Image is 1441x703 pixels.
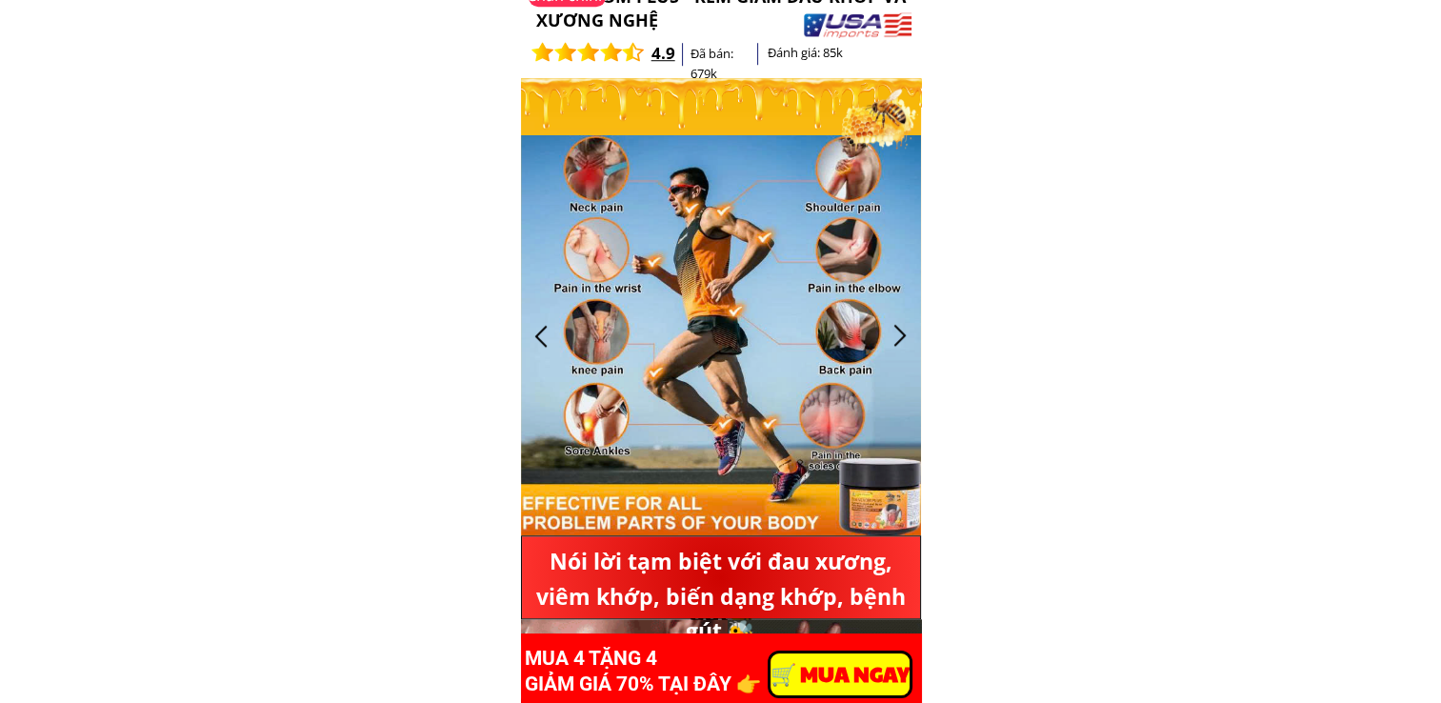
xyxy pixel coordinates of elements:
font: Đánh giá: 85k [768,44,843,61]
font: MUA 4 TẶNG 4 GIẢM GIÁ 70% TẠI ĐÂY 👉 [525,647,761,695]
h3: Nói lời tạm biệt với đau xương, viêm khớp, biến dạng khớp, bệnh gút 🐝 [527,544,914,649]
font: Đã bán: 679k [690,45,733,82]
h3: 4.9 [651,40,683,66]
p: ️🛒 MUA NGAY [771,653,910,695]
